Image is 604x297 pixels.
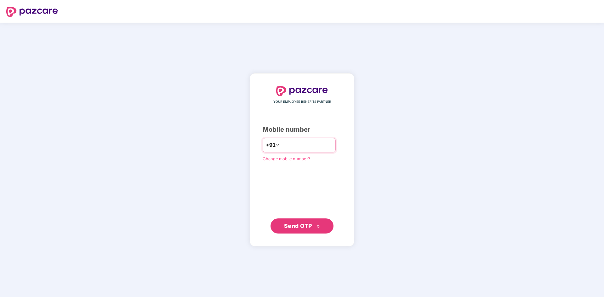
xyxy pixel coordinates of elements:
[316,224,320,228] span: double-right
[263,125,341,135] div: Mobile number
[271,218,333,234] button: Send OTPdouble-right
[266,141,276,149] span: +91
[6,7,58,17] img: logo
[284,223,312,229] span: Send OTP
[263,156,310,161] a: Change mobile number?
[276,86,328,96] img: logo
[273,99,331,104] span: YOUR EMPLOYEE BENEFITS PARTNER
[276,143,279,147] span: down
